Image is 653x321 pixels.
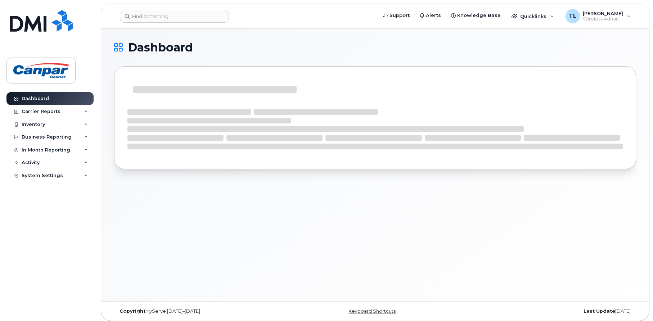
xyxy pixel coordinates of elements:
span: Dashboard [128,42,193,53]
a: Keyboard Shortcuts [348,308,396,314]
div: MyServe [DATE]–[DATE] [114,308,288,314]
strong: Last Update [584,308,615,314]
div: [DATE] [462,308,636,314]
strong: Copyright [120,308,145,314]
